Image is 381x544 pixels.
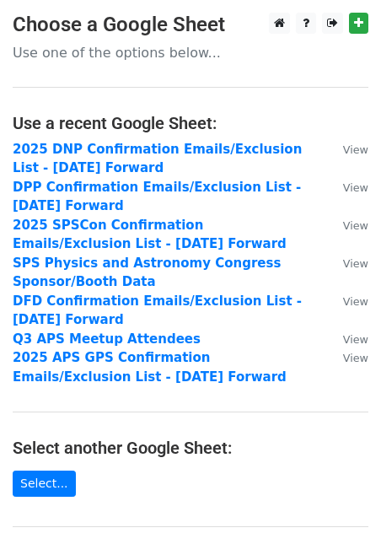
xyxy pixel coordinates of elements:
[13,438,368,458] h4: Select another Google Sheet:
[343,181,368,194] small: View
[343,219,368,232] small: View
[343,333,368,346] small: View
[13,471,76,497] a: Select...
[13,44,368,62] p: Use one of the options below...
[343,352,368,364] small: View
[13,256,281,290] a: SPS Physics and Astronomy Congress Sponsor/Booth Data
[326,350,368,365] a: View
[343,257,368,270] small: View
[343,143,368,156] small: View
[326,331,368,347] a: View
[326,256,368,271] a: View
[13,113,368,133] h4: Use a recent Google Sheet:
[13,294,302,328] a: DFD Confirmation Emails/Exclusion List - [DATE] Forward
[326,294,368,309] a: View
[326,142,368,157] a: View
[13,180,301,214] a: DPP Confirmation Emails/Exclusion List - [DATE] Forward
[13,331,201,347] a: Q3 APS Meetup Attendees
[326,218,368,233] a: View
[326,180,368,195] a: View
[13,13,368,37] h3: Choose a Google Sheet
[13,142,302,176] a: 2025 DNP Confirmation Emails/Exclusion List - [DATE] Forward
[13,218,287,252] a: 2025 SPSCon Confirmation Emails/Exclusion List - [DATE] Forward
[343,295,368,308] small: View
[13,350,287,385] a: 2025 APS GPS Confirmation Emails/Exclusion List - [DATE] Forward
